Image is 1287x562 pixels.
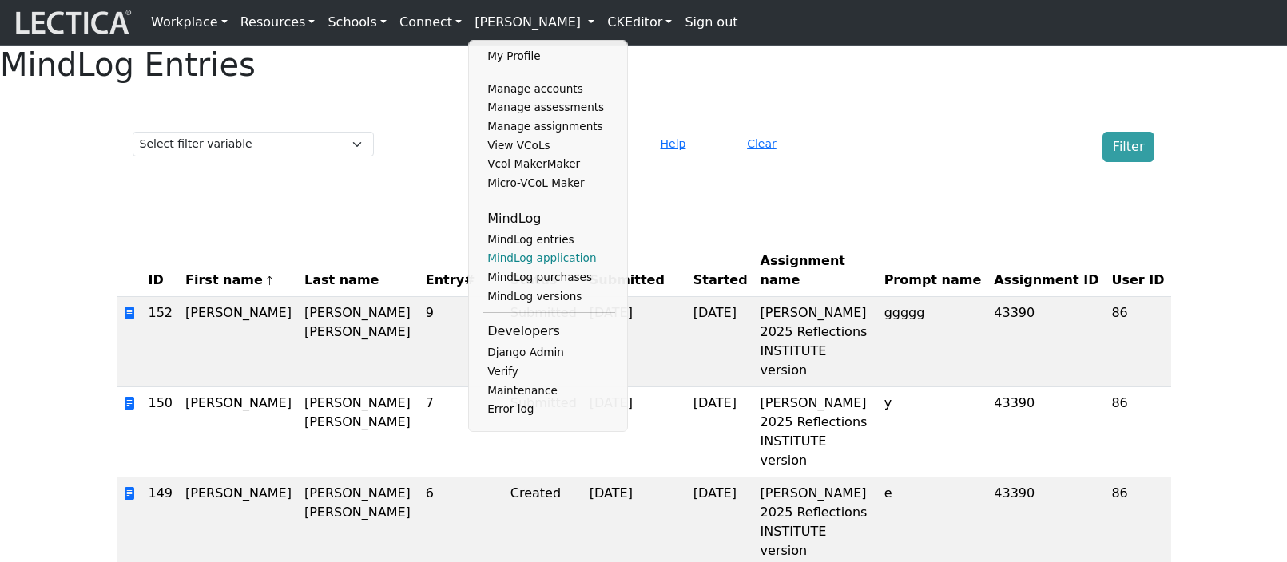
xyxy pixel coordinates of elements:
th: Started [687,245,754,297]
a: MindLog purchases [483,268,615,287]
td: 9 [419,297,504,387]
a: Maintenance [483,382,615,401]
a: Help [653,136,693,151]
a: Manage assignments [483,117,615,137]
a: Resources [234,6,322,38]
a: Schools [321,6,393,38]
a: View VCoLs [483,137,615,156]
td: 152 [142,297,180,387]
a: MindLog application [483,249,615,268]
td: 43390 [987,297,1105,387]
td: 150 [142,387,180,477]
span: Assignment name [761,251,872,290]
td: [PERSON_NAME] [PERSON_NAME] [298,387,419,477]
th: Last name [298,245,419,297]
a: Error log [483,400,615,419]
td: 86 [1105,297,1170,387]
span: User ID [1111,271,1164,290]
ul: [PERSON_NAME] [483,47,615,419]
img: lecticalive [12,7,132,38]
a: MindLog entries [483,231,615,250]
li: MindLog [483,207,615,231]
a: [PERSON_NAME] [468,6,601,38]
span: ID [149,271,164,290]
a: Workplace [145,6,234,38]
button: Clear [740,132,784,156]
td: [PERSON_NAME] 2025 Reflections INSTITUTE version [754,387,878,477]
a: Connect [393,6,468,38]
button: Filter [1102,132,1155,162]
td: [DATE] [687,387,754,477]
a: CKEditor [601,6,678,38]
td: [DATE] [687,297,754,387]
span: view [123,306,136,321]
a: Vcol MakerMaker [483,155,615,174]
li: Developers [483,319,615,343]
span: Entry# [426,271,498,290]
td: 43390 [987,387,1105,477]
td: [PERSON_NAME] [179,297,298,387]
a: My Profile [483,47,615,66]
button: Help [653,132,693,156]
td: 7 [419,387,504,477]
td: ggggg [878,297,988,387]
span: Assignment ID [994,271,1098,290]
a: Sign out [678,6,744,38]
span: view [123,396,136,411]
span: Prompt name [884,271,982,290]
a: MindLog versions [483,287,615,307]
td: [PERSON_NAME] [PERSON_NAME] [298,297,419,387]
td: [DATE] [583,297,687,387]
td: [PERSON_NAME] [179,387,298,477]
a: Verify [483,362,615,382]
td: 86 [1105,387,1170,477]
a: Manage assessments [483,98,615,117]
td: y [878,387,988,477]
a: Manage accounts [483,80,615,99]
a: Micro-VCoL Maker [483,174,615,193]
td: [DATE] [583,387,687,477]
span: view [123,486,136,501]
a: Django Admin [483,343,615,362]
td: [PERSON_NAME] 2025 Reflections INSTITUTE version [754,297,878,387]
span: First name [185,271,275,290]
